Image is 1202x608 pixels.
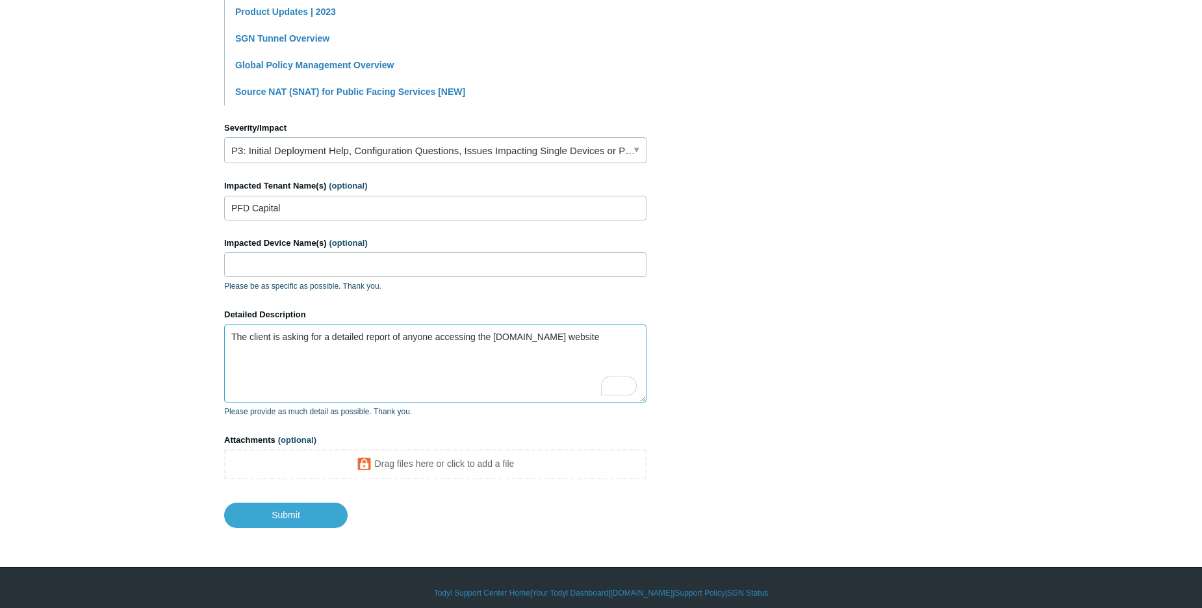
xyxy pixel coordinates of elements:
p: Please be as specific as possible. Thank you. [224,280,646,292]
a: SGN Tunnel Overview [235,33,329,44]
a: Global Policy Management Overview [235,60,394,70]
textarea: To enrich screen reader interactions, please activate Accessibility in Grammarly extension settings [224,324,646,403]
label: Attachments [224,434,646,447]
a: Product Updates | 2023 [235,7,336,17]
input: Submit [224,503,348,527]
span: (optional) [329,238,368,248]
a: SGN Status [727,587,768,599]
a: Source NAT (SNAT) for Public Facing Services [NEW] [235,86,465,97]
a: [DOMAIN_NAME] [610,587,672,599]
p: Please provide as much detail as possible. Thank you. [224,406,646,417]
label: Impacted Tenant Name(s) [224,179,646,192]
a: Your Todyl Dashboard [532,587,608,599]
a: Todyl Support Center Home [434,587,530,599]
label: Impacted Device Name(s) [224,237,646,250]
a: Support Policy [675,587,725,599]
label: Detailed Description [224,308,646,321]
a: P3: Initial Deployment Help, Configuration Questions, Issues Impacting Single Devices or Past Out... [224,137,646,163]
span: (optional) [278,435,316,445]
label: Severity/Impact [224,122,646,135]
span: (optional) [329,181,367,191]
div: | | | | [224,587,978,599]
